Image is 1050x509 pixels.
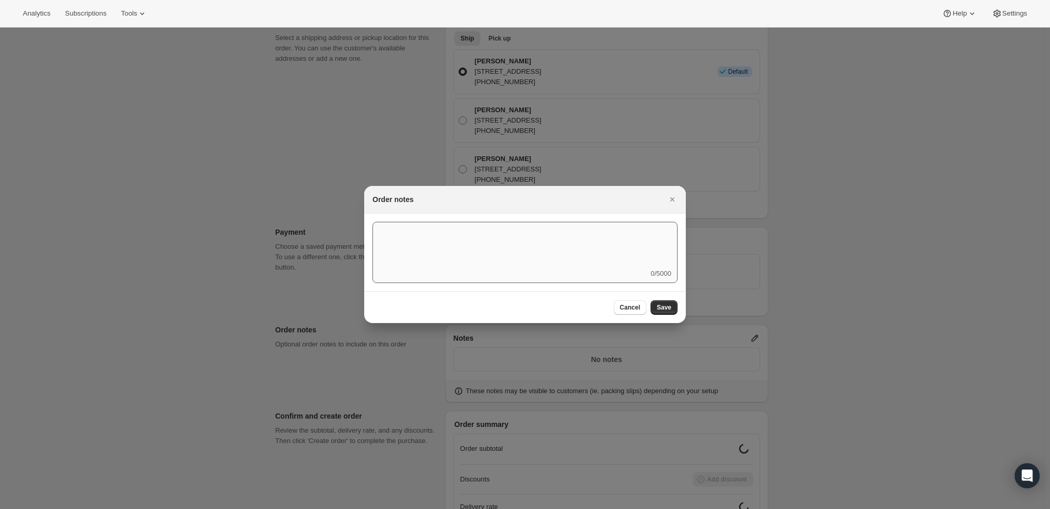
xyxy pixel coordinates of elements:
[23,9,50,18] span: Analytics
[65,9,106,18] span: Subscriptions
[17,6,57,21] button: Analytics
[665,192,680,207] button: Close
[651,300,678,315] button: Save
[121,9,137,18] span: Tools
[936,6,983,21] button: Help
[620,303,640,312] span: Cancel
[59,6,113,21] button: Subscriptions
[1015,463,1040,488] div: Open Intercom Messenger
[372,194,413,205] h2: Order notes
[614,300,646,315] button: Cancel
[1002,9,1027,18] span: Settings
[657,303,671,312] span: Save
[986,6,1033,21] button: Settings
[952,9,966,18] span: Help
[115,6,154,21] button: Tools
